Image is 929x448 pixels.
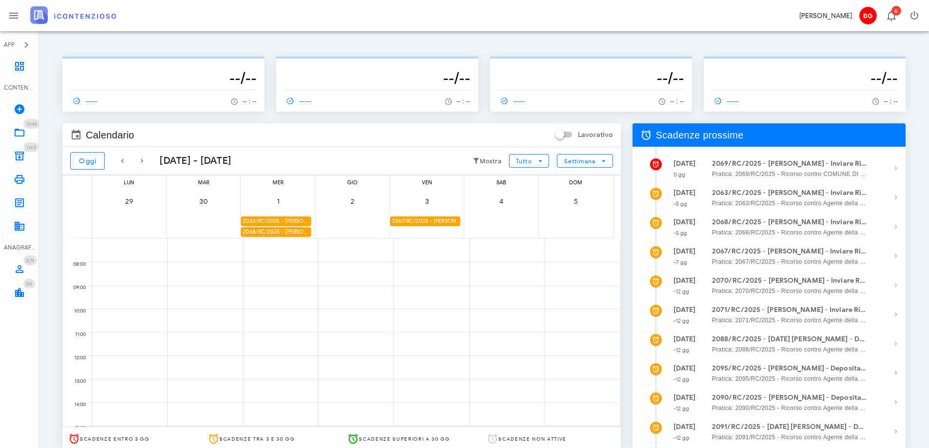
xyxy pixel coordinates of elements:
div: 10:00 [63,306,88,316]
a: ------ [712,94,744,108]
span: Distintivo [23,279,35,289]
div: ven [390,175,464,188]
strong: 2071/RC/2025 - [PERSON_NAME] - Inviare Ricorso [712,305,867,315]
button: 3 [414,188,441,215]
div: ANAGRAFICA [4,243,35,252]
span: -- : -- [456,98,471,105]
strong: [DATE] [673,159,696,168]
span: Calendario [86,127,134,143]
span: Pratica: 2095/RC/2025 - Ricorso contro Agente della Riscossione - prov. di Ragusa, Consorzio Di B... [712,374,867,384]
span: 1043 [26,121,37,127]
small: Mostra [480,157,501,165]
div: [DATE] - [DATE] [152,154,231,168]
a: ------ [284,94,316,108]
button: Mostra dettagli [886,363,906,383]
img: logo-text-2x.png [30,6,116,24]
span: BG [859,7,877,24]
span: Pratica: 2091/RC/2025 - Ricorso contro Agente della Riscossione - prov. di Ragusa, Agenzia delle ... [712,432,867,442]
small: -12 gg [673,347,690,353]
span: Pratica: 2088/RC/2025 - Ricorso contro Agente della Riscossione - prov. di Ragusa, Consorzio Di B... [712,345,867,354]
div: 15:00 [63,423,88,433]
button: 4 [488,188,515,215]
span: Pratica: 2071/RC/2025 - Ricorso contro Agente della Riscossione - prov. di [GEOGRAPHIC_DATA] [712,315,867,325]
span: 30 [190,197,217,206]
span: 4 [488,197,515,206]
span: 3 [414,197,441,206]
button: Mostra dettagli [886,188,906,207]
span: ------ [712,97,740,105]
div: 2067/RC/2025 - [PERSON_NAME] - Inviare Ricorso [390,216,460,226]
span: Tutto [515,157,532,165]
strong: [DATE] [673,247,696,255]
p: -------------- [284,60,470,68]
button: Mostra dettagli [886,422,906,441]
button: Mostra dettagli [886,392,906,412]
h3: --/-- [712,68,898,88]
button: Settimana [557,154,613,168]
button: Mostra dettagli [886,246,906,266]
div: CONTENZIOSO [4,83,35,92]
a: ------ [70,94,102,108]
div: mar [167,175,241,188]
span: 1 [264,197,292,206]
button: Oggi [70,152,105,170]
span: Pratica: 2070/RC/2025 - Ricorso contro Agente della Riscossione - prov. di Ragusa [712,286,867,296]
strong: [DATE] [673,276,696,285]
small: -12 gg [673,405,690,412]
div: 2063/RC/2025 - [PERSON_NAME] - Inviare Ricorso [241,216,311,226]
span: ------ [498,97,526,105]
div: gio [316,175,390,188]
div: sab [464,175,538,188]
p: -------------- [712,60,898,68]
div: dom [539,175,613,188]
span: 55 [26,281,32,287]
strong: 2067/RC/2025 - [PERSON_NAME] - Inviare Ricorso [712,246,867,257]
div: 13:00 [63,376,88,387]
span: Pratica: 2069/RC/2025 - Ricorso contro COMUNE DI [GEOGRAPHIC_DATA] [712,169,867,179]
h3: --/-- [284,68,470,88]
small: -12 gg [673,288,690,295]
button: 1 [264,188,292,215]
div: 14:00 [63,399,88,410]
button: Distintivo [879,4,903,27]
strong: 2090/RC/2025 - [PERSON_NAME] - Deposita la Costituzione in Giudizio [712,392,867,403]
span: -- : -- [670,98,684,105]
span: Distintivo [23,142,39,152]
a: ------ [498,94,530,108]
button: 30 [190,188,217,215]
span: Settimana [564,157,596,165]
span: 5 [562,197,590,206]
span: Scadenze non attive [498,436,567,442]
small: -12 gg [673,376,690,383]
small: -5 gg [673,200,688,207]
strong: 2063/RC/2025 - [PERSON_NAME] - Inviare Ricorso [712,188,867,198]
span: Distintivo [23,119,40,129]
span: Scadenze entro 3 gg [80,436,150,442]
span: Distintivo [23,255,37,265]
span: -- : -- [884,98,898,105]
label: Lavorativo [578,130,613,140]
small: -5 gg [673,230,688,236]
div: mer [241,175,315,188]
small: -12 gg [673,317,690,324]
span: Pratica: 2067/RC/2025 - Ricorso contro Agente della Riscossione - prov. di [GEOGRAPHIC_DATA] [712,257,867,267]
span: Oggi [79,157,97,165]
p: -------------- [70,60,257,68]
strong: 2091/RC/2025 - [DATE] [PERSON_NAME] - Deposita la Costituzione in [GEOGRAPHIC_DATA] [712,422,867,432]
strong: 2069/RC/2025 - [PERSON_NAME] - Inviare Ricorso [712,158,867,169]
button: Mostra dettagli [886,305,906,324]
strong: 2070/RC/2025 - [PERSON_NAME] - Inviare Ricorso [712,275,867,286]
span: ------ [70,97,99,105]
span: Scadenze tra 3 e 30 gg [219,436,295,442]
div: 08:00 [63,259,88,270]
button: 5 [562,188,590,215]
strong: [DATE] [673,335,696,343]
h3: --/-- [70,68,257,88]
div: [PERSON_NAME] [799,11,852,21]
small: -12 gg [673,434,690,441]
small: -7 gg [673,259,688,266]
div: lun [92,175,166,188]
button: Mostra dettagli [886,217,906,236]
div: 09:00 [63,282,88,293]
span: ------ [284,97,312,105]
